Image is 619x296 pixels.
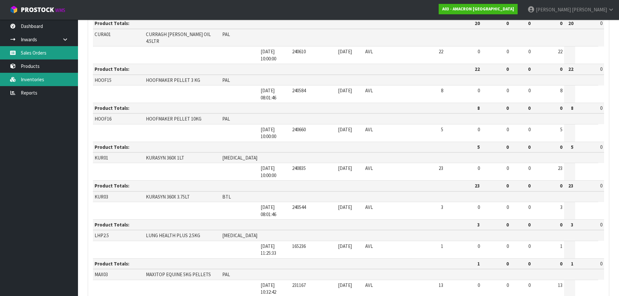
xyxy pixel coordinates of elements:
[338,165,352,171] span: [DATE]
[338,243,352,249] span: [DATE]
[560,222,562,228] strong: 0
[475,66,480,72] strong: 22
[478,282,480,288] span: 0
[568,183,574,189] strong: 23
[477,105,480,111] strong: 8
[292,48,306,55] span: 240610
[222,271,230,277] span: PAL
[528,282,531,288] span: 0
[528,222,531,228] strong: 0
[478,48,480,55] span: 0
[222,194,231,200] span: BTL
[146,232,200,238] span: LUNG HEALTH PLUS 2.5KG
[506,144,509,150] strong: 0
[95,261,129,267] strong: Product Totals:
[95,116,111,122] span: HOOF16
[528,20,531,26] strong: 0
[560,87,562,94] span: 8
[261,126,276,139] span: [DATE] 10:00:00
[439,165,443,171] span: 23
[600,20,602,26] span: 0
[600,66,602,72] span: 0
[560,66,562,72] strong: 0
[568,20,574,26] strong: 20
[558,48,562,55] span: 22
[600,261,602,267] span: 0
[95,20,129,26] strong: Product Totals:
[95,183,129,189] strong: Product Totals:
[21,6,54,14] span: ProStock
[560,144,562,150] strong: 0
[55,7,65,13] small: WMS
[95,66,129,72] strong: Product Totals:
[292,165,306,171] span: 240835
[292,282,306,288] span: 231167
[478,165,480,171] span: 0
[10,6,18,14] img: cube-alt.png
[261,282,276,295] span: [DATE] 10:32:42
[222,31,230,37] span: PAL
[560,261,562,267] strong: 0
[95,144,129,150] strong: Product Totals:
[365,282,373,288] span: AVL
[261,87,276,100] span: [DATE] 08:01:46
[365,126,373,133] span: AVL
[600,105,602,111] span: 0
[95,155,108,161] span: KUR01
[222,232,257,238] span: [MEDICAL_DATA]
[528,87,531,94] span: 0
[146,77,200,83] span: HOOFMAKER PELLET 3 KG
[222,77,230,83] span: PAL
[572,6,607,13] span: [PERSON_NAME]
[146,31,211,44] span: CURRAGH [PERSON_NAME] OIL 4.5LTR
[528,261,531,267] strong: 0
[261,204,276,217] span: [DATE] 08:01:46
[507,282,509,288] span: 0
[600,222,602,228] span: 0
[571,261,574,267] strong: 1
[528,204,531,210] span: 0
[338,204,352,210] span: [DATE]
[222,116,230,122] span: PAL
[571,105,574,111] strong: 8
[365,243,373,249] span: AVL
[536,6,571,13] span: [PERSON_NAME]
[261,165,276,178] span: [DATE] 10:00:00
[365,87,373,94] span: AVL
[292,204,306,210] span: 240544
[560,183,562,189] strong: 0
[338,48,352,55] span: [DATE]
[571,222,574,228] strong: 3
[261,243,276,256] span: [DATE] 11:25:33
[528,66,531,72] strong: 0
[507,243,509,249] span: 0
[292,126,306,133] span: 240660
[365,48,373,55] span: AVL
[261,48,276,61] span: [DATE] 10:00:00
[506,222,509,228] strong: 0
[146,271,211,277] span: MAXITOP EQUINE 5KG PELLETS
[365,165,373,171] span: AVL
[568,66,574,72] strong: 22
[558,282,562,288] span: 13
[507,204,509,210] span: 0
[558,165,562,171] span: 23
[95,77,111,83] span: HOOF15
[600,183,602,189] span: 0
[528,243,531,249] span: 0
[560,126,562,133] span: 5
[571,144,574,150] strong: 5
[478,204,480,210] span: 0
[477,144,480,150] strong: 5
[478,243,480,249] span: 0
[528,48,531,55] span: 0
[507,165,509,171] span: 0
[222,155,257,161] span: [MEDICAL_DATA]
[365,204,373,210] span: AVL
[506,183,509,189] strong: 0
[528,126,531,133] span: 0
[292,87,306,94] span: 240584
[560,243,562,249] span: 1
[441,126,443,133] span: 5
[528,144,531,150] strong: 0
